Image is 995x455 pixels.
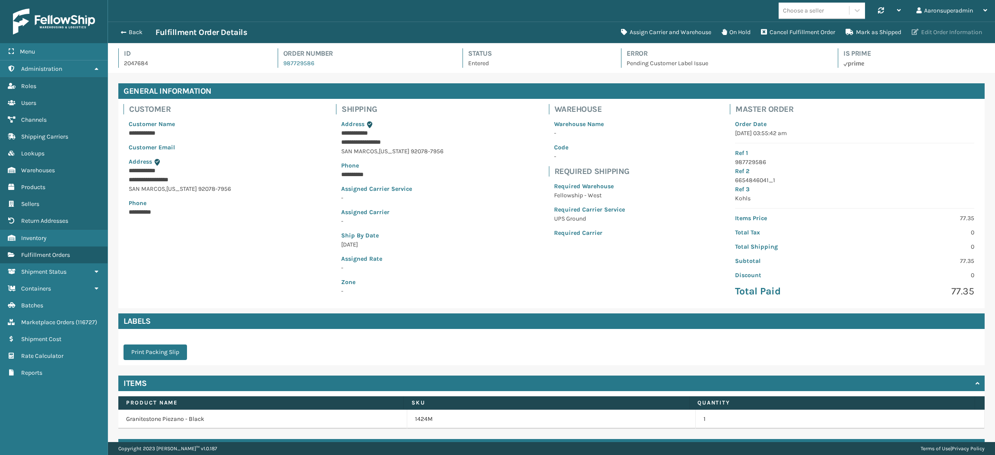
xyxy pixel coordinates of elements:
[166,185,197,193] span: [US_STATE]
[21,268,67,275] span: Shipment Status
[921,442,985,455] div: |
[129,104,236,114] h4: Customer
[616,24,716,41] button: Assign Carrier and Warehouse
[341,208,444,217] p: Assigned Carrier
[124,48,262,59] h4: Id
[21,150,44,157] span: Lookups
[341,184,444,193] p: Assigned Carrier Service
[468,48,605,59] h4: Status
[735,158,974,167] p: 987729586
[722,29,727,35] i: On Hold
[21,116,47,123] span: Channels
[341,120,364,128] span: Address
[846,29,853,35] i: Mark as Shipped
[341,148,377,155] span: SAN MARCOS
[118,442,217,455] p: Copyright 2023 [PERSON_NAME]™ v 1.0.187
[76,319,97,326] span: ( 116727 )
[412,399,681,407] label: SKU
[860,285,974,298] p: 77.35
[860,256,974,265] p: 77.35
[735,104,979,114] h4: Master Order
[735,271,849,280] p: Discount
[129,143,231,152] p: Customer Email
[377,148,379,155] span: ,
[735,120,974,129] p: Order Date
[860,271,974,280] p: 0
[21,217,68,224] span: Return Addresses
[21,99,36,107] span: Users
[627,48,822,59] h4: Error
[696,410,985,429] td: 1
[761,29,767,35] i: Cancel Fulfillment Order
[341,193,444,202] p: -
[735,129,974,138] p: [DATE] 03:55:42 am
[860,214,974,223] p: 77.35
[554,152,625,161] p: -
[21,369,42,376] span: Reports
[342,104,449,114] h4: Shipping
[21,200,39,208] span: Sellers
[124,442,177,452] h4: View Activity
[554,214,625,223] p: UPS Ground
[783,6,824,15] div: Choose a seller
[621,29,627,35] i: Assign Carrier and Warehouse
[21,302,43,309] span: Batches
[554,129,625,138] p: -
[129,199,231,208] p: Phone
[411,148,444,155] span: 92078-7956
[21,65,62,73] span: Administration
[735,256,849,265] p: Subtotal
[555,166,630,177] h4: Required Shipping
[21,82,36,90] span: Roles
[906,24,987,41] button: Edit Order Information
[860,242,974,251] p: 0
[554,205,625,214] p: Required Carrier Service
[716,24,756,41] button: On Hold
[129,185,165,193] span: SAN MARCOS
[554,191,625,200] p: Fellowship - West
[341,278,444,295] span: -
[341,161,444,170] p: Phone
[555,104,630,114] h4: Warehouse
[341,254,444,263] p: Assigned Rate
[697,399,967,407] label: Quantity
[21,183,45,191] span: Products
[129,158,152,165] span: Address
[21,167,55,174] span: Warehouses
[554,228,625,237] p: Required Carrier
[860,228,974,237] p: 0
[118,410,407,429] td: Granitestone Piezano - Black
[21,352,63,360] span: Rate Calculator
[627,59,822,68] p: Pending Customer Label Issue
[554,182,625,191] p: Required Warehouse
[843,48,985,59] h4: Is Prime
[735,242,849,251] p: Total Shipping
[735,214,849,223] p: Items Price
[735,149,974,158] p: Ref 1
[840,24,906,41] button: Mark as Shipped
[283,48,447,59] h4: Order Number
[198,185,231,193] span: 92078-7956
[379,148,409,155] span: [US_STATE]
[468,59,605,68] p: Entered
[554,143,625,152] p: Code
[341,240,444,249] p: [DATE]
[341,217,444,226] p: -
[735,228,849,237] p: Total Tax
[341,231,444,240] p: Ship By Date
[735,285,849,298] p: Total Paid
[129,120,231,129] p: Customer Name
[20,48,35,55] span: Menu
[735,185,974,194] p: Ref 3
[124,378,147,389] h4: Items
[735,167,974,176] p: Ref 2
[921,446,951,452] a: Terms of Use
[756,24,840,41] button: Cancel Fulfillment Order
[21,335,61,343] span: Shipment Cost
[952,446,985,452] a: Privacy Policy
[13,9,95,35] img: logo
[21,319,74,326] span: Marketplace Orders
[912,29,919,35] i: Edit
[165,185,166,193] span: ,
[341,278,444,287] p: Zone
